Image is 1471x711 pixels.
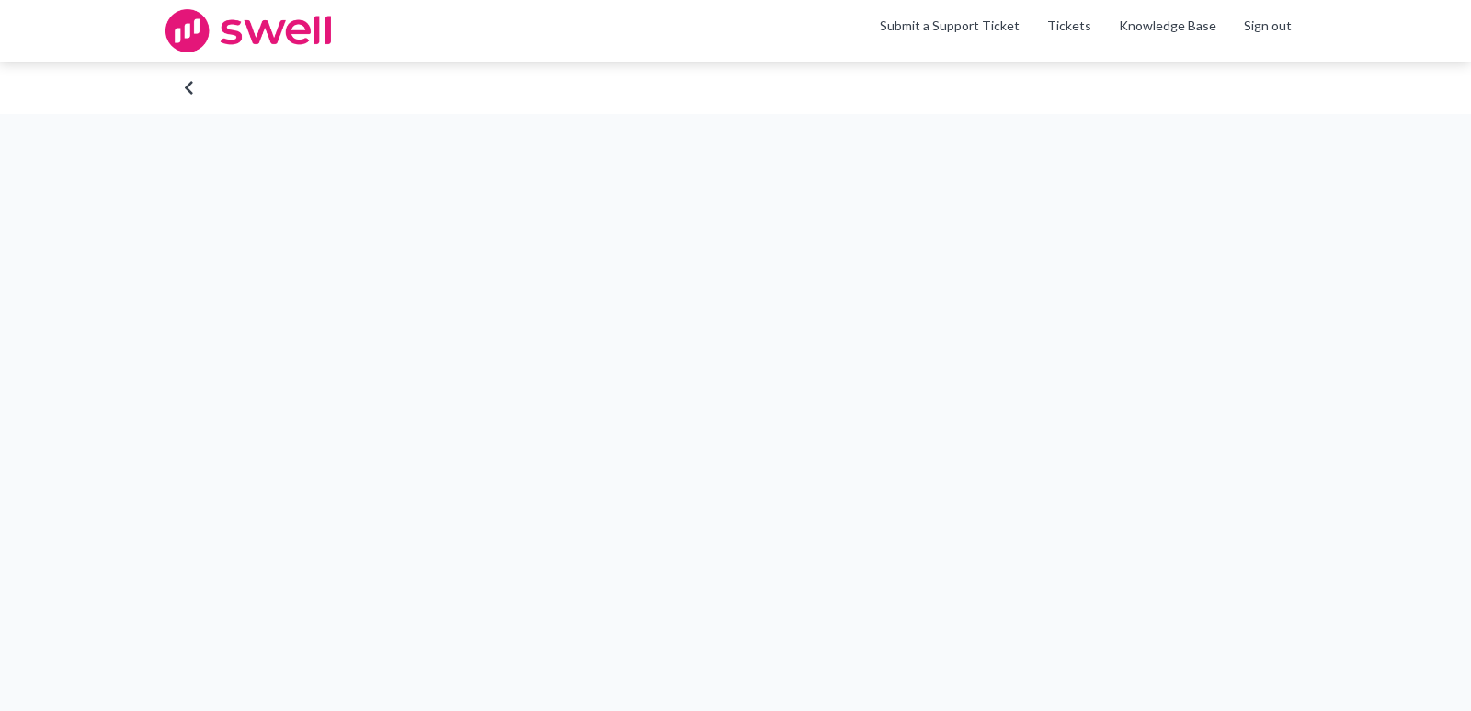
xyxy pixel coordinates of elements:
div: Navigation Menu [1033,17,1306,46]
nav: Swell CX Support [866,17,1306,46]
a: Sign out [1244,17,1292,35]
img: swell [165,9,331,52]
ul: Main menu [866,17,1306,46]
a: Tickets [1047,17,1091,35]
a: Knowledge Base [1119,17,1216,35]
a: Submit a Support Ticket [880,17,1020,33]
